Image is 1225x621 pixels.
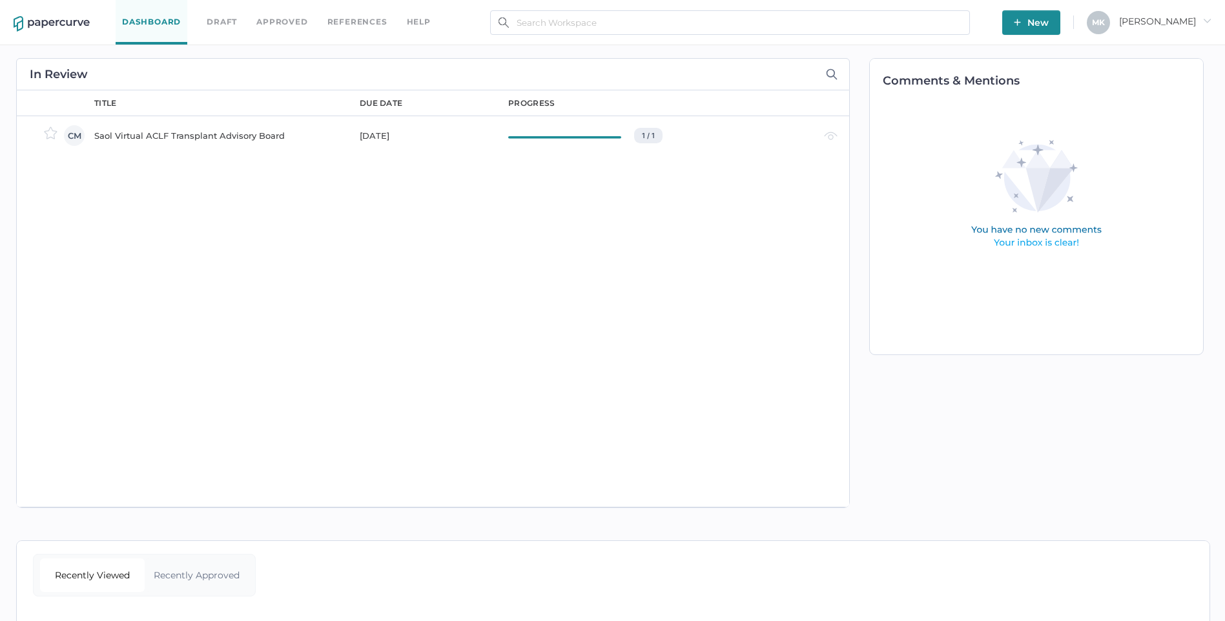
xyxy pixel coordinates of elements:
[1014,10,1049,35] span: New
[40,558,145,592] div: Recently Viewed
[327,15,387,29] a: References
[30,68,88,80] h2: In Review
[94,128,344,143] div: Saol Virtual ACLF Transplant Advisory Board
[207,15,237,29] a: Draft
[407,15,431,29] div: help
[44,127,57,139] img: star-inactive.70f2008a.svg
[14,16,90,32] img: papercurve-logo-colour.7244d18c.svg
[360,97,402,109] div: due date
[499,17,509,28] img: search.bf03fe8b.svg
[943,130,1129,260] img: comments-empty-state.0193fcf7.svg
[360,128,493,143] div: [DATE]
[64,125,85,146] div: CM
[824,132,838,140] img: eye-light-gray.b6d092a5.svg
[256,15,307,29] a: Approved
[1014,19,1021,26] img: plus-white.e19ec114.svg
[94,97,117,109] div: title
[1002,10,1060,35] button: New
[826,68,838,80] img: search-icon-expand.c6106642.svg
[508,97,555,109] div: progress
[1202,16,1211,25] i: arrow_right
[145,558,249,592] div: Recently Approved
[1092,17,1105,27] span: M K
[634,128,663,143] div: 1 / 1
[883,75,1203,87] h2: Comments & Mentions
[1119,15,1211,27] span: [PERSON_NAME]
[490,10,970,35] input: Search Workspace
